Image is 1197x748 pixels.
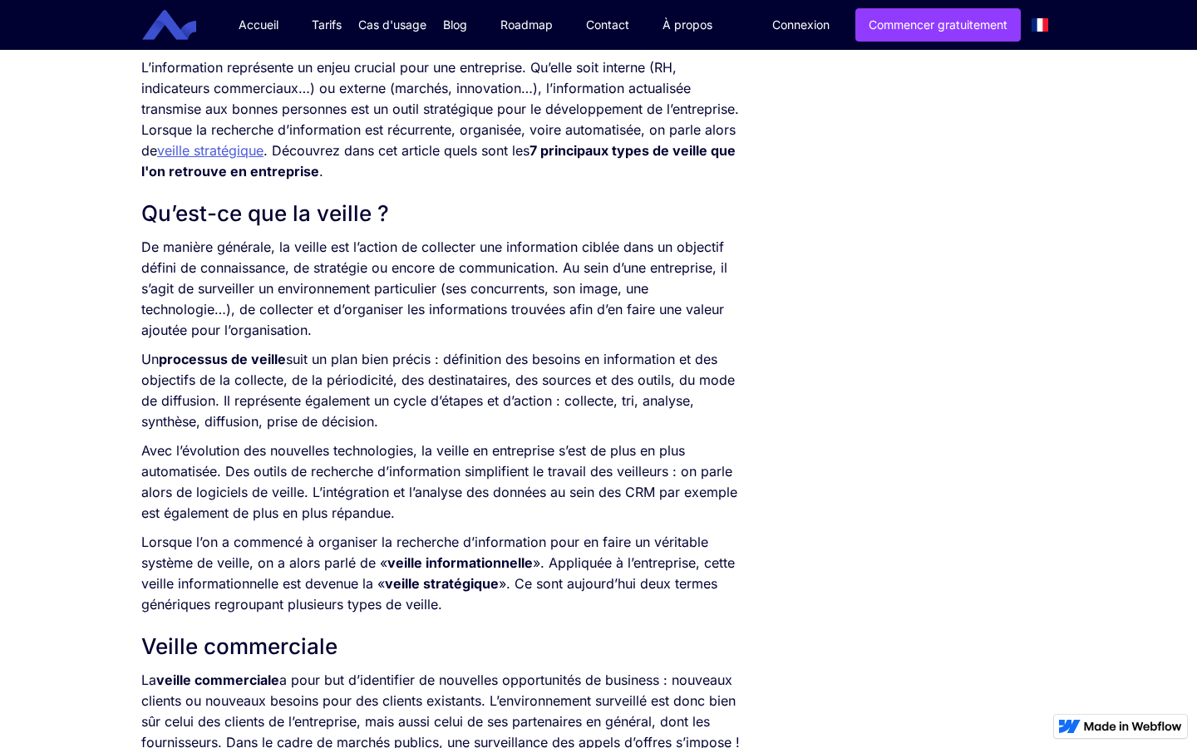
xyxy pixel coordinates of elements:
a: Connexion [760,9,842,41]
div: Cas d'usage [358,17,426,33]
strong: veille stratégique [385,575,499,592]
a: home [155,10,209,41]
a: Commencer gratuitement [855,8,1021,42]
strong: veille commerciale [156,672,279,688]
p: Avec l’évolution des nouvelles technologies, la veille en entreprise s’est de plus en plus automa... [141,440,746,524]
strong: veille informationnelle [387,554,533,571]
p: De manière générale, la veille est l’action de collecter une information ciblée dans un objectif ... [141,237,746,341]
strong: processus de veille [159,351,286,367]
img: Made in Webflow [1084,721,1182,731]
p: L’information représente un enjeu crucial pour une entreprise. Qu’elle soit interne (RH, indicate... [141,57,746,182]
a: veille stratégique [157,142,264,159]
p: Lorsque l’on a commencé à organiser la recherche d’information pour en faire un véritable système... [141,532,746,615]
h2: Qu’est-ce que la veille ? [141,199,746,229]
p: Un suit un plan bien précis : définition des besoins en information et des objectifs de la collec... [141,349,746,432]
strong: 7 principaux types de veille que l'on retrouve en entreprise [141,142,736,180]
h2: Veille commerciale [141,632,746,662]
